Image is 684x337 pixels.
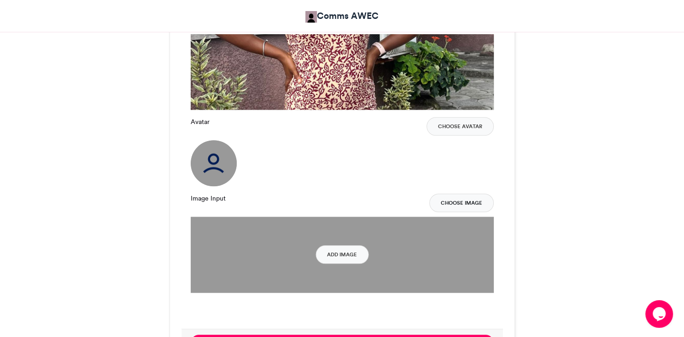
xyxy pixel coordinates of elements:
[429,194,494,212] button: Choose Image
[191,194,226,203] label: Image Input
[191,117,210,127] label: Avatar
[191,140,237,186] img: user_circle.png
[316,245,368,264] button: Add Image
[427,117,494,136] button: Choose Avatar
[305,9,379,23] a: Comms AWEC
[645,300,675,328] iframe: chat widget
[305,11,317,23] img: Comms AWEC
